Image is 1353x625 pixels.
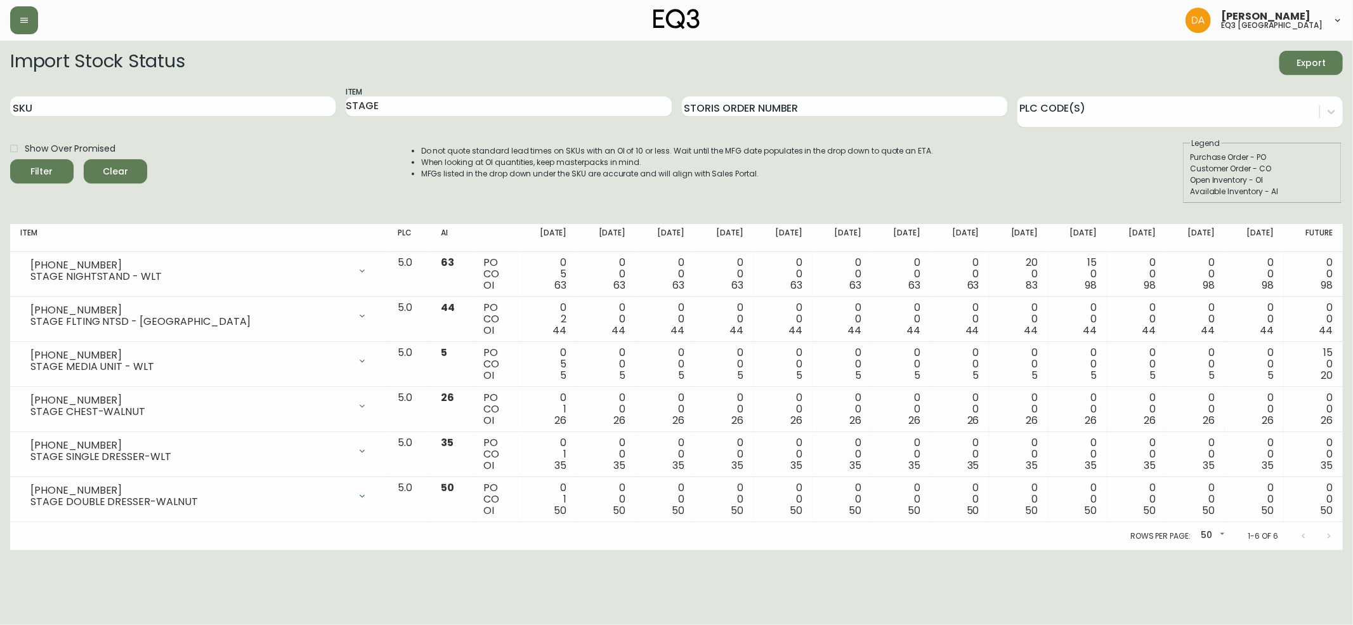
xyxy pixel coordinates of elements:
[1059,257,1097,291] div: 15 0
[705,302,743,336] div: 0 0
[764,302,802,336] div: 0 0
[678,368,684,383] span: 5
[796,368,802,383] span: 5
[906,323,920,338] span: 44
[528,257,567,291] div: 0 5
[20,482,377,510] div: [PHONE_NUMBER]STAGE DOUBLE DRESSER-WALNUT
[672,278,684,293] span: 63
[941,257,979,291] div: 0 0
[1196,525,1227,546] div: 50
[555,458,567,473] span: 35
[483,437,508,471] div: PO CO
[1221,22,1323,29] h5: eq3 [GEOGRAPHIC_DATA]
[441,390,454,405] span: 26
[941,347,979,381] div: 0 0
[587,302,626,336] div: 0 0
[908,503,920,518] span: 50
[1117,257,1156,291] div: 0 0
[10,51,185,75] h2: Import Stock Status
[10,159,74,183] button: Filter
[908,458,920,473] span: 35
[1085,413,1097,428] span: 26
[823,257,861,291] div: 0 0
[941,437,979,471] div: 0 0
[30,361,350,372] div: STAGE MEDIA UNIT - WLT
[705,257,743,291] div: 0 0
[1000,347,1038,381] div: 0 0
[421,157,934,168] li: When looking at OI quantities, keep masterpacks in mind.
[1176,302,1215,336] div: 0 0
[672,413,684,428] span: 26
[764,482,802,516] div: 0 0
[1144,413,1156,428] span: 26
[882,302,920,336] div: 0 0
[1294,347,1333,381] div: 15 0
[30,305,350,316] div: [PHONE_NUMBER]
[577,224,636,252] th: [DATE]
[670,323,684,338] span: 44
[528,437,567,471] div: 0 1
[1144,458,1156,473] span: 35
[30,260,350,271] div: [PHONE_NUMBER]
[1117,437,1156,471] div: 0 0
[1284,224,1343,252] th: Future
[587,437,626,471] div: 0 0
[941,482,979,516] div: 0 0
[1190,186,1335,197] div: Available Inventory - AI
[823,302,861,336] div: 0 0
[1235,392,1274,426] div: 0 0
[1190,174,1335,186] div: Open Inventory - OI
[847,323,861,338] span: 44
[483,368,494,383] span: OI
[790,278,802,293] span: 63
[1235,257,1274,291] div: 0 0
[1143,503,1156,518] span: 50
[1294,302,1333,336] div: 0 0
[754,224,813,252] th: [DATE]
[1117,302,1156,336] div: 0 0
[646,257,684,291] div: 0 0
[941,392,979,426] div: 0 0
[705,392,743,426] div: 0 0
[1176,347,1215,381] div: 0 0
[483,302,508,336] div: PO CO
[931,224,990,252] th: [DATE]
[1190,138,1221,149] legend: Legend
[1321,458,1333,473] span: 35
[1235,302,1274,336] div: 0 0
[431,224,473,252] th: AI
[528,392,567,426] div: 0 1
[1290,55,1333,71] span: Export
[823,347,861,381] div: 0 0
[737,368,743,383] span: 5
[20,437,377,465] div: [PHONE_NUMBER]STAGE SINGLE DRESSER-WLT
[1208,368,1215,383] span: 5
[1026,503,1038,518] span: 50
[1000,437,1038,471] div: 0 0
[483,392,508,426] div: PO CO
[20,302,377,330] div: [PHONE_NUMBER]STAGE FLTING NTSD - [GEOGRAPHIC_DATA]
[587,347,626,381] div: 0 0
[483,503,494,518] span: OI
[695,224,754,252] th: [DATE]
[1203,413,1215,428] span: 26
[1261,503,1274,518] span: 50
[646,392,684,426] div: 0 0
[1203,278,1215,293] span: 98
[731,458,743,473] span: 35
[619,368,625,383] span: 5
[882,392,920,426] div: 0 0
[990,224,1049,252] th: [DATE]
[388,297,431,342] td: 5.0
[1186,8,1211,33] img: dd1a7e8db21a0ac8adbf82b84ca05374
[967,413,979,428] span: 26
[1176,392,1215,426] div: 0 0
[528,347,567,381] div: 0 5
[1321,278,1333,293] span: 98
[441,255,454,270] span: 63
[1262,413,1274,428] span: 26
[790,413,802,428] span: 26
[1085,278,1097,293] span: 98
[1000,482,1038,516] div: 0 0
[967,278,979,293] span: 63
